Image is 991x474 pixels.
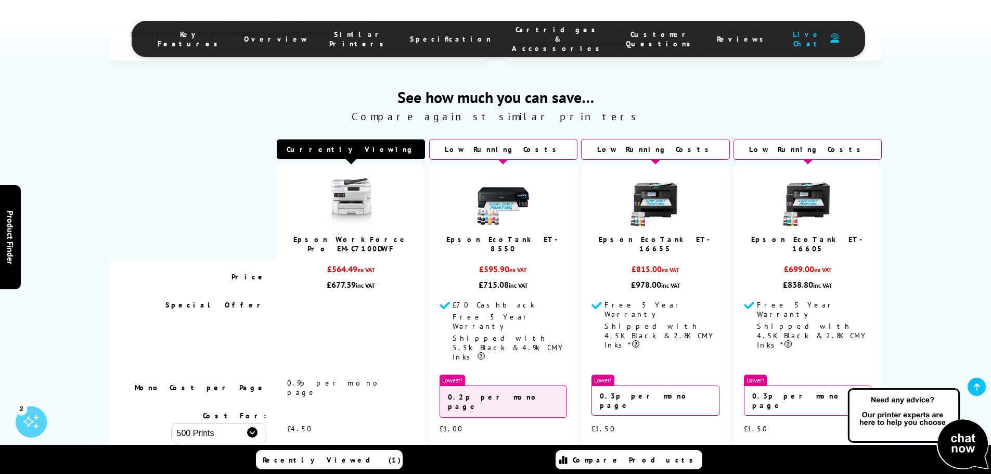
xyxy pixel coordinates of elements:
[293,235,408,253] a: Epson WorkForce Pro EM-C7100DWF
[440,375,465,386] span: Lowest!
[573,455,699,465] span: Compare Products
[453,312,531,331] span: Free 5 Year Warranty
[325,175,377,227] img: epson-wf-pro-em-c7100-front-med.jpg
[591,279,719,290] div: £978.00
[629,175,681,227] img: epson-et-16650-with-ink-small.jpg
[440,279,567,290] div: £715.08
[662,266,679,274] span: ex VAT
[733,139,882,160] div: Low Running Costs
[556,450,702,469] a: Compare Products
[757,300,835,319] span: Free 5 Year Warranty
[453,334,565,362] span: Shipped with 5.5k Black & 4.9k CMY Inks
[440,424,463,433] span: £1.00
[244,34,308,44] span: Overview
[814,266,832,274] span: ex VAT
[604,322,716,350] span: Shipped with 4.5K Black & 2.8K CMY Inks*
[591,375,614,386] span: Lower!
[109,87,882,107] span: See how much you can save…
[509,266,527,274] span: ex VAT
[446,235,560,253] a: Epson EcoTank ET-8550
[453,300,535,310] span: £70 Cashback
[5,210,16,264] span: Product Finder
[757,322,868,350] span: Shipped with 4.5K Black & 2.8K CMY Inks*
[287,264,415,279] div: £564.49
[717,34,769,44] span: Reviews
[591,264,719,279] div: £815.00
[744,279,871,290] div: £838.80
[16,403,27,414] div: 2
[165,300,266,310] span: Special Offer
[661,281,680,289] span: inc VAT
[581,139,729,160] div: Low Running Costs
[203,411,266,420] span: Cost For:
[158,30,223,48] span: Key Features
[356,281,375,289] span: inc VAT
[231,272,266,281] span: Price
[845,387,991,472] img: Open Live Chat window
[410,34,491,44] span: Specification
[509,281,528,289] span: inc VAT
[790,30,825,48] span: Live Chat
[287,378,383,397] span: 0.9p per mono page
[591,386,719,416] div: 0.3p per mono page
[429,139,577,160] div: Low Running Costs
[256,450,403,469] a: Recently Viewed (1)
[512,25,605,53] span: Cartridges & Accessories
[109,110,882,123] span: Compare against similar printers
[626,30,696,48] span: Customer Questions
[135,383,266,392] span: Mono Cost per Page
[440,264,567,279] div: £595.90
[744,375,767,386] span: Lower!
[440,386,567,418] div: 0.2p per mono page
[830,33,839,43] img: user-headset-duotone.svg
[287,279,415,290] div: £677.39
[477,175,529,227] img: epson-et-8550-with-ink-small.jpg
[744,264,871,279] div: £699.00
[744,424,768,433] span: £1.50
[263,455,401,465] span: Recently Viewed (1)
[751,235,865,253] a: Epson EcoTank ET-16605
[357,266,375,274] span: ex VAT
[813,281,832,289] span: inc VAT
[744,386,871,416] div: 0.3p per mono page
[287,424,312,433] span: £4.50
[604,300,683,319] span: Free 5 Year Warranty
[277,139,425,159] div: Currently Viewing
[782,175,834,227] img: epson-et-16600-with-ink-small.jpg
[599,235,712,253] a: Epson EcoTank ET-16655
[329,30,389,48] span: Similar Printers
[591,424,615,433] span: £1.50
